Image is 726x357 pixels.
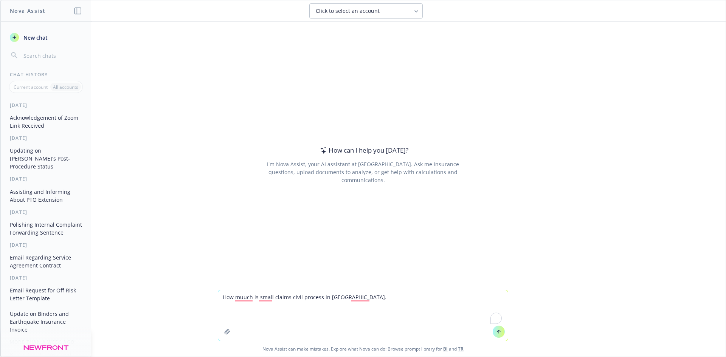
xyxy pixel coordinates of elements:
button: Polishing Internal Complaint Forwarding Sentence [7,218,85,239]
div: [DATE] [1,242,91,248]
div: [DATE] [1,209,91,215]
button: Updating on [PERSON_NAME]'s Post-Procedure Status [7,144,85,173]
input: Search chats [22,50,82,61]
div: [DATE] [1,135,91,141]
span: New chat [22,34,48,42]
button: Email Request for Off-Risk Letter Template [7,284,85,304]
textarea: To enrich screen reader interactions, please activate Accessibility in Grammarly extension settings [218,290,508,341]
button: Email Regarding Service Agreement Contract [7,251,85,272]
a: BI [443,346,448,352]
button: Update on Binders and Earthquake Insurance Invoice [7,308,85,336]
span: Click to select an account [316,7,380,15]
p: Current account [14,84,48,90]
div: I'm Nova Assist, your AI assistant at [GEOGRAPHIC_DATA]. Ask me insurance questions, upload docum... [256,160,469,184]
button: Assisting and Informing About PTO Extension [7,185,85,206]
span: Nova Assist can make mistakes. Explore what Nova can do: Browse prompt library for and [3,341,723,357]
div: [DATE] [1,102,91,108]
button: Click to select an account [309,3,423,19]
button: Acknowledgement of Zoom Link Received [7,111,85,132]
h1: Nova Assist [10,7,45,15]
div: Chat History [1,71,91,78]
div: [DATE] [1,275,91,281]
div: More than a week ago [1,339,91,345]
div: How can I help you [DATE]? [318,145,408,155]
button: New chat [7,31,85,44]
div: [DATE] [1,176,91,182]
p: All accounts [53,84,78,90]
a: TR [458,346,464,352]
